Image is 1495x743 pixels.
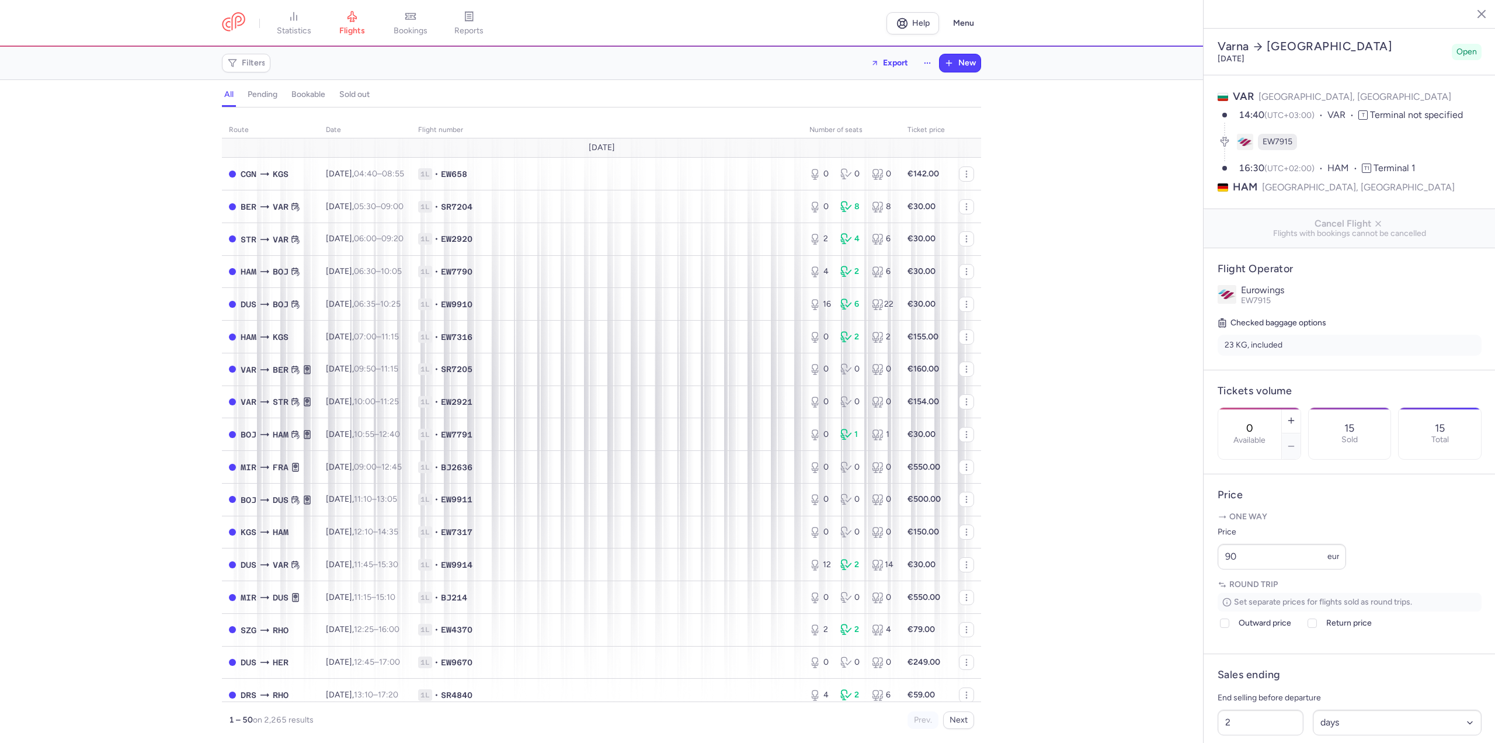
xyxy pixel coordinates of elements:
[339,89,370,100] h4: sold out
[379,657,400,667] time: 17:00
[908,711,938,729] button: Prev.
[241,200,256,213] span: BER
[381,11,440,36] a: bookings
[840,396,862,408] div: 0
[872,331,893,343] div: 2
[1218,488,1482,502] h4: Price
[326,657,400,667] span: [DATE],
[241,656,256,669] span: DUS
[441,396,472,408] span: EW2921
[840,168,862,180] div: 0
[354,169,377,179] time: 04:40
[1218,691,1482,705] p: End selling before departure
[441,298,472,310] span: EW9910
[840,201,862,213] div: 8
[434,233,439,245] span: •
[809,233,831,245] div: 2
[908,624,935,634] strong: €79.00
[441,201,472,213] span: SR7204
[273,331,288,343] span: KGS
[273,461,288,474] span: FRA
[241,591,256,604] span: MIR
[1218,335,1482,356] li: 23 KG, included
[1327,109,1358,122] span: VAR
[273,526,288,539] span: HAM
[1218,511,1482,523] p: One way
[326,397,399,407] span: [DATE],
[241,233,256,246] span: STR
[809,331,831,343] div: 0
[434,559,439,571] span: •
[418,168,432,180] span: 1L
[802,121,901,139] th: number of seats
[273,591,288,604] span: DUS
[908,527,939,537] strong: €150.00
[319,121,411,139] th: date
[809,363,831,375] div: 0
[354,332,377,342] time: 07:00
[441,689,472,701] span: SR4840
[908,690,935,700] strong: €59.00
[441,363,472,375] span: SR7205
[441,233,472,245] span: EW2920
[326,527,398,537] span: [DATE],
[872,592,893,603] div: 0
[273,298,288,311] span: BOJ
[418,429,432,440] span: 1L
[1431,435,1449,445] p: Total
[1241,296,1271,305] span: EW7915
[1308,619,1317,628] input: Return price
[241,363,256,376] span: VAR
[326,462,402,472] span: [DATE],
[840,233,862,245] div: 4
[840,331,862,343] div: 2
[809,201,831,213] div: 0
[1233,180,1257,195] span: HAM
[872,624,893,636] div: 4
[241,168,256,180] span: CGN
[872,559,893,571] div: 14
[378,560,398,570] time: 15:30
[378,527,398,537] time: 14:35
[1262,180,1455,195] span: [GEOGRAPHIC_DATA], [GEOGRAPHIC_DATA]
[908,332,938,342] strong: €155.00
[354,527,398,537] span: –
[273,494,288,506] span: DUS
[326,266,402,276] span: [DATE],
[354,462,402,472] span: –
[908,494,941,504] strong: €500.00
[411,121,802,139] th: Flight number
[1218,285,1236,304] img: Eurowings logo
[809,526,831,538] div: 0
[908,202,936,211] strong: €30.00
[1264,110,1315,120] span: (UTC+03:00)
[1218,316,1482,330] h5: Checked baggage options
[381,202,404,211] time: 09:00
[1239,109,1264,120] time: 14:40
[354,169,404,179] span: –
[354,266,376,276] time: 06:30
[809,624,831,636] div: 2
[1358,110,1368,120] span: T
[434,657,439,668] span: •
[291,89,325,100] h4: bookable
[434,689,439,701] span: •
[441,331,472,343] span: EW7316
[434,461,439,473] span: •
[1239,616,1291,630] span: Outward price
[354,202,404,211] span: –
[379,429,400,439] time: 12:40
[326,169,404,179] span: [DATE],
[418,461,432,473] span: 1L
[354,429,374,439] time: 10:55
[1218,710,1303,735] input: ##
[863,54,916,72] button: Export
[354,266,402,276] span: –
[273,624,288,637] span: RHO
[872,689,893,701] div: 6
[872,266,893,277] div: 6
[418,331,432,343] span: 1L
[840,526,862,538] div: 0
[872,396,893,408] div: 0
[1326,616,1372,630] span: Return price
